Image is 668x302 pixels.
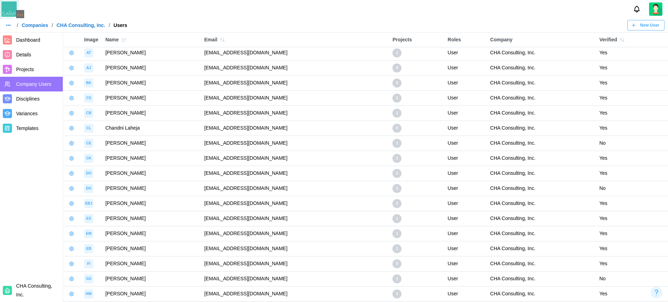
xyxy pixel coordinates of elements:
[201,256,389,271] td: [EMAIL_ADDRESS][DOMAIN_NAME]
[16,125,39,131] span: Templates
[392,244,402,253] div: 1
[444,166,487,181] td: User
[56,23,105,28] a: CHA Consulting, Inc.
[84,169,93,178] div: image
[105,79,197,87] div: [PERSON_NAME]
[596,121,668,136] td: Yes
[17,23,18,28] div: /
[444,60,487,75] td: User
[392,214,402,223] div: 1
[444,90,487,105] td: User
[201,181,389,196] td: [EMAIL_ADDRESS][DOMAIN_NAME]
[392,36,440,44] div: Projects
[201,271,389,286] td: [EMAIL_ADDRESS][DOMAIN_NAME]
[84,63,93,73] div: image
[392,259,402,268] div: 0
[84,244,93,253] div: image
[487,151,596,166] td: CHA Consulting, Inc.
[444,75,487,90] td: User
[490,36,592,44] div: Company
[84,78,93,88] div: image
[201,45,389,60] td: [EMAIL_ADDRESS][DOMAIN_NAME]
[392,169,402,178] div: 2
[444,271,487,286] td: User
[444,256,487,271] td: User
[392,48,402,57] div: 1
[201,166,389,181] td: [EMAIL_ADDRESS][DOMAIN_NAME]
[596,136,668,151] td: No
[596,90,668,105] td: Yes
[201,90,389,105] td: [EMAIL_ADDRESS][DOMAIN_NAME]
[596,286,668,301] td: Yes
[16,67,34,72] span: Projects
[392,289,402,298] div: 1
[201,196,389,211] td: [EMAIL_ADDRESS][DOMAIN_NAME]
[201,151,389,166] td: [EMAIL_ADDRESS][DOMAIN_NAME]
[84,154,93,163] div: image
[640,20,659,30] span: New User
[487,136,596,151] td: CHA Consulting, Inc.
[201,60,389,75] td: [EMAIL_ADDRESS][DOMAIN_NAME]
[487,60,596,75] td: CHA Consulting, Inc.
[22,23,48,28] a: Companies
[84,274,93,283] div: image
[105,94,197,102] div: [PERSON_NAME]
[487,286,596,301] td: CHA Consulting, Inc.
[84,259,93,268] div: image
[392,274,402,283] div: 1
[392,124,402,133] div: 0
[631,3,643,15] button: Notifications
[487,226,596,241] td: CHA Consulting, Inc.
[444,241,487,256] td: User
[649,2,662,16] a: Zulqarnain Khalil
[596,196,668,211] td: Yes
[444,136,487,151] td: User
[84,139,93,148] div: image
[487,196,596,211] td: CHA Consulting, Inc.
[392,229,402,238] div: 1
[201,75,389,90] td: [EMAIL_ADDRESS][DOMAIN_NAME]
[105,260,197,268] div: [PERSON_NAME]
[105,64,197,72] div: [PERSON_NAME]
[392,139,402,148] div: 1
[596,151,668,166] td: Yes
[392,199,402,208] div: 2
[487,75,596,90] td: CHA Consulting, Inc.
[201,105,389,121] td: [EMAIL_ADDRESS][DOMAIN_NAME]
[105,290,197,298] div: [PERSON_NAME]
[392,94,402,103] div: 1
[487,45,596,60] td: CHA Consulting, Inc.
[105,124,197,132] div: Chandni Laheja
[487,181,596,196] td: CHA Consulting, Inc.
[487,90,596,105] td: CHA Consulting, Inc.
[487,241,596,256] td: CHA Consulting, Inc.
[84,48,93,57] div: image
[487,105,596,121] td: CHA Consulting, Inc.
[16,283,52,297] span: CHA Consulting, Inc.
[596,75,668,90] td: Yes
[105,170,197,177] div: [PERSON_NAME]
[444,181,487,196] td: User
[392,184,402,193] div: 1
[487,166,596,181] td: CHA Consulting, Inc.
[596,271,668,286] td: No
[444,286,487,301] td: User
[84,214,93,223] div: image
[448,36,483,44] div: Roles
[16,52,31,57] span: Details
[84,184,93,193] div: image
[16,96,40,102] span: Disciplines
[204,35,386,45] div: Email
[84,36,98,44] div: Image
[114,23,127,28] div: Users
[84,289,93,298] div: image
[444,151,487,166] td: User
[201,226,389,241] td: [EMAIL_ADDRESS][DOMAIN_NAME]
[596,211,668,226] td: Yes
[596,60,668,75] td: Yes
[392,109,402,118] div: 1
[109,23,110,28] div: /
[201,136,389,151] td: [EMAIL_ADDRESS][DOMAIN_NAME]
[596,45,668,60] td: Yes
[444,211,487,226] td: User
